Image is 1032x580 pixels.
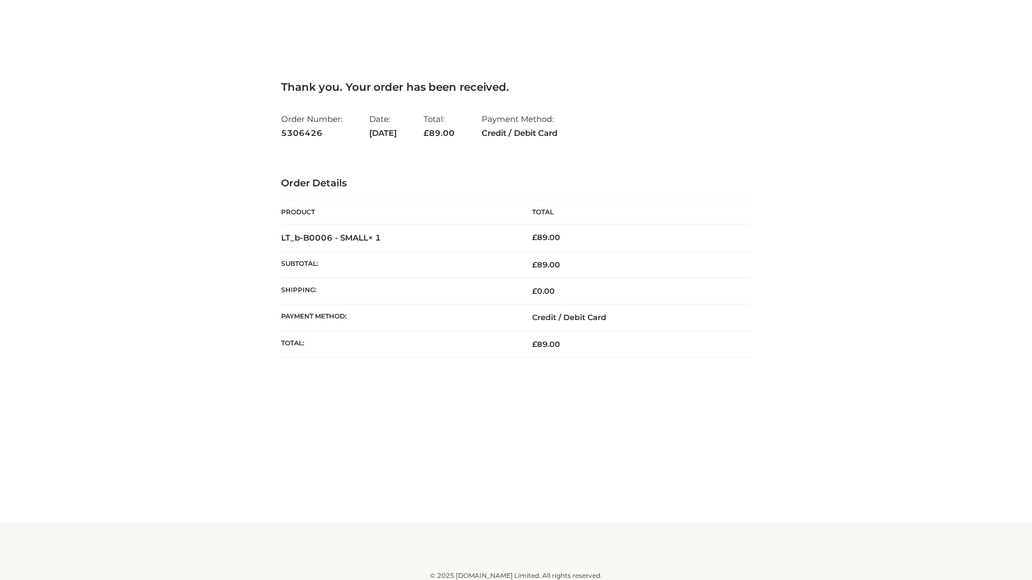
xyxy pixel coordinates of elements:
th: Total [516,200,751,224]
li: Date: [369,110,397,142]
strong: [DATE] [369,126,397,140]
th: Subtotal: [281,251,516,278]
strong: Credit / Debit Card [482,126,557,140]
strong: × 1 [368,233,381,243]
th: Payment method: [281,305,516,331]
span: 89.00 [532,260,560,270]
li: Payment Method: [482,110,557,142]
th: Shipping: [281,278,516,305]
h3: Thank you. Your order has been received. [281,81,751,93]
span: 89.00 [532,339,560,349]
span: £ [532,260,537,270]
th: Product [281,200,516,224]
td: Credit / Debit Card [516,305,751,331]
span: £ [532,233,537,242]
h3: Order Details [281,178,751,190]
bdi: 0.00 [532,286,555,296]
li: Total: [424,110,455,142]
span: £ [532,339,537,349]
li: Order Number: [281,110,342,142]
th: Total: [281,331,516,357]
span: 89.00 [424,128,455,138]
span: £ [424,128,429,138]
span: £ [532,286,537,296]
strong: LT_b-B0006 - SMALL [281,233,381,243]
strong: 5306426 [281,126,342,140]
bdi: 89.00 [532,233,560,242]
